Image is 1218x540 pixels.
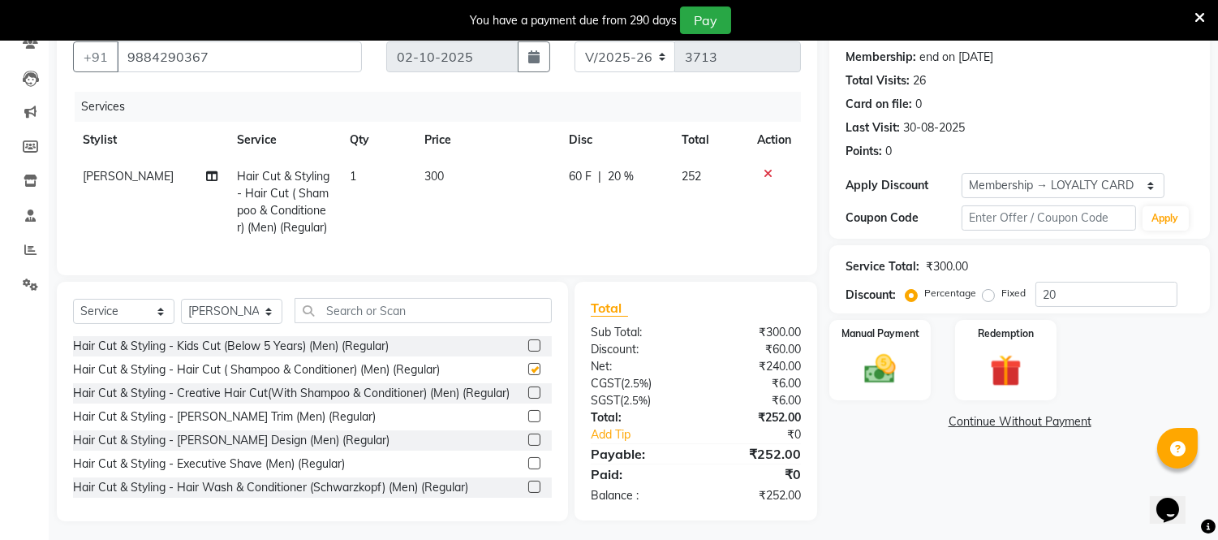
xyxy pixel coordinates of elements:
label: Manual Payment [841,326,919,341]
th: Stylist [73,122,227,158]
span: CGST [591,376,621,391]
span: Total [591,300,628,317]
div: Total: [579,409,696,426]
th: Price [415,122,559,158]
div: ₹252.00 [696,409,814,426]
div: ₹6.00 [696,375,814,392]
div: Discount: [846,287,896,304]
span: | [598,168,601,185]
th: Total [672,122,748,158]
div: ₹60.00 [696,341,814,358]
button: Apply [1143,206,1189,231]
span: 1 [350,169,356,184]
div: Services [75,92,813,122]
div: 26 [913,72,926,89]
a: Add Tip [579,426,716,443]
div: 0 [885,143,892,160]
div: ₹240.00 [696,358,814,375]
div: ( ) [579,392,696,409]
label: Fixed [1001,286,1026,300]
div: end on [DATE] [919,49,993,66]
div: Card on file: [846,96,912,113]
th: Disc [559,122,672,158]
div: Discount: [579,341,696,358]
img: _gift.svg [980,351,1031,391]
div: Points: [846,143,882,160]
div: Apply Discount [846,177,962,194]
span: [PERSON_NAME] [83,169,174,184]
div: Hair Cut & Styling - Kids Cut (Below 5 Years) (Men) (Regular) [73,338,389,355]
div: Paid: [579,464,696,484]
div: ( ) [579,375,696,392]
div: ₹0 [716,426,814,443]
div: Hair Cut & Styling - Creative Hair Cut(With Shampoo & Conditioner) (Men) (Regular) [73,385,510,402]
span: 252 [682,169,701,184]
input: Search or Scan [295,298,552,323]
span: 2.5% [624,377,648,390]
span: 20 % [608,168,634,185]
div: ₹252.00 [696,444,814,464]
th: Action [747,122,801,158]
button: Pay [680,6,731,34]
div: Sub Total: [579,324,696,341]
div: Coupon Code [846,210,962,227]
label: Redemption [978,326,1034,341]
button: +91 [73,41,118,72]
label: Percentage [924,286,976,300]
span: 300 [424,169,444,184]
span: SGST [591,393,620,408]
input: Search by Name/Mobile/Email/Code [117,41,362,72]
th: Qty [340,122,415,158]
div: Hair Cut & Styling - Hair Cut ( Shampoo & Conditioner) (Men) (Regular) [73,361,440,378]
span: 60 F [569,168,592,185]
div: Hair Cut & Styling - Executive Shave (Men) (Regular) [73,456,345,473]
div: Hair Cut & Styling - Hair Wash & Conditioner (Schwarzkopf) (Men) (Regular) [73,479,468,496]
th: Service [227,122,339,158]
a: Continue Without Payment [833,413,1207,430]
iframe: chat widget [1150,475,1202,524]
div: Net: [579,358,696,375]
div: 30-08-2025 [903,119,965,136]
div: Membership: [846,49,916,66]
span: 2.5% [623,394,648,407]
input: Enter Offer / Coupon Code [962,205,1135,231]
div: 0 [915,96,922,113]
div: Last Visit: [846,119,900,136]
div: Service Total: [846,258,919,275]
div: ₹6.00 [696,392,814,409]
div: Total Visits: [846,72,910,89]
div: Hair Cut & Styling - [PERSON_NAME] Design (Men) (Regular) [73,432,390,449]
div: ₹300.00 [926,258,968,275]
div: ₹300.00 [696,324,814,341]
div: You have a payment due from 290 days [470,12,677,29]
div: Balance : [579,487,696,504]
div: Hair Cut & Styling - [PERSON_NAME] Trim (Men) (Regular) [73,408,376,426]
div: ₹252.00 [696,487,814,504]
img: _cash.svg [854,351,906,387]
div: ₹0 [696,464,814,484]
span: Hair Cut & Styling - Hair Cut ( Shampoo & Conditioner) (Men) (Regular) [237,169,329,235]
div: Payable: [579,444,696,464]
